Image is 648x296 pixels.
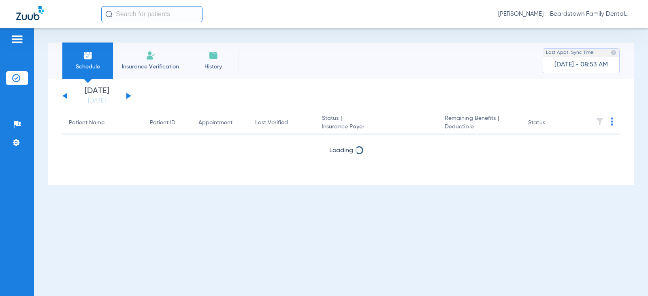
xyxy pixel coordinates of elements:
span: Deductible [445,123,515,131]
img: Schedule [83,51,93,60]
th: Remaining Benefits | [438,112,522,134]
span: Schedule [68,63,107,71]
img: hamburger-icon [11,34,23,44]
img: last sync help info [611,50,616,55]
div: Appointment [198,119,232,127]
img: Manual Insurance Verification [146,51,156,60]
input: Search for patients [101,6,202,22]
img: History [209,51,218,60]
div: Patient ID [150,119,185,127]
th: Status [522,112,576,134]
img: Zuub Logo [16,6,44,20]
a: [DATE] [72,97,121,105]
span: [PERSON_NAME] - Beardstown Family Dental [498,10,632,18]
div: Patient Name [69,119,104,127]
th: Status | [315,112,438,134]
span: Insurance Verification [119,63,182,71]
li: [DATE] [72,87,121,105]
span: History [194,63,232,71]
div: Patient Name [69,119,137,127]
img: Search Icon [105,11,113,18]
span: Insurance Payer [322,123,432,131]
div: Appointment [198,119,242,127]
span: Last Appt. Sync Time: [546,49,595,57]
div: Last Verified [255,119,309,127]
img: filter.svg [596,117,604,126]
img: group-dot-blue.svg [611,117,613,126]
span: Loading [329,147,353,154]
div: Last Verified [255,119,288,127]
span: [DATE] - 08:53 AM [554,61,608,69]
div: Patient ID [150,119,175,127]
